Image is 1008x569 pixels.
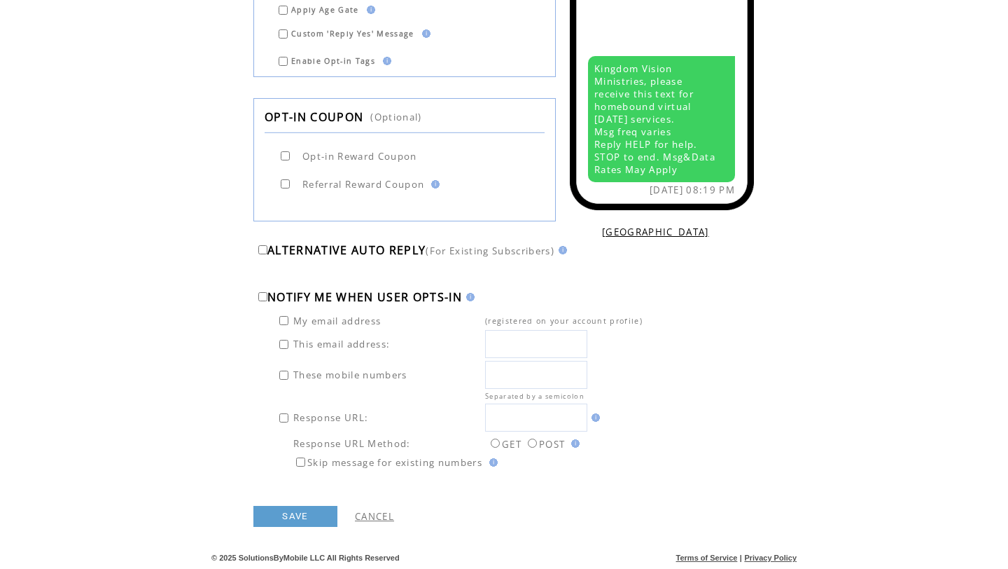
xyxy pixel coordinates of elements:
[291,5,359,15] span: Apply Age Gate
[426,245,554,257] span: (For Existing Subscribers)
[485,316,643,326] span: (registered on your account profile)
[485,458,498,467] img: help.gif
[307,456,482,469] span: Skip message for existing numbers
[355,510,394,523] a: CANCEL
[676,554,738,562] a: Terms of Service
[487,438,521,451] label: GET
[594,62,715,176] span: Kingdom Vision Ministries, please receive this text for homebound virtual [DATE] services. Msg fr...
[602,226,709,238] a: [GEOGRAPHIC_DATA]
[363,6,375,14] img: help.gif
[485,392,584,401] span: Separated by a semicolon
[528,439,537,448] input: POST
[293,338,390,350] span: This email address:
[211,554,400,562] span: © 2025 SolutionsByMobile LLC All Rights Reserved
[253,506,337,527] a: SAVE
[427,180,440,188] img: help.gif
[291,56,375,66] span: Enable Opt-in Tags
[265,109,363,125] span: OPT-IN COUPON
[267,289,462,305] span: NOTIFY ME WHEN USER OPTS-IN
[418,29,430,38] img: help.gif
[293,315,381,327] span: My email address
[462,293,475,301] img: help.gif
[267,242,426,258] span: ALTERNATIVE AUTO REPLY
[293,369,407,381] span: These mobile numbers
[567,439,580,448] img: help.gif
[744,554,797,562] a: Privacy Policy
[524,438,565,451] label: POST
[291,29,414,39] span: Custom 'Reply Yes' Message
[740,554,742,562] span: |
[587,413,600,422] img: help.gif
[554,246,567,254] img: help.gif
[293,437,411,450] span: Response URL Method:
[302,150,417,163] span: Opt-in Reward Coupon
[293,411,368,424] span: Response URL:
[302,178,424,191] span: Referral Reward Coupon
[379,57,391,65] img: help.gif
[491,439,500,448] input: GET
[370,111,421,123] span: (Optional)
